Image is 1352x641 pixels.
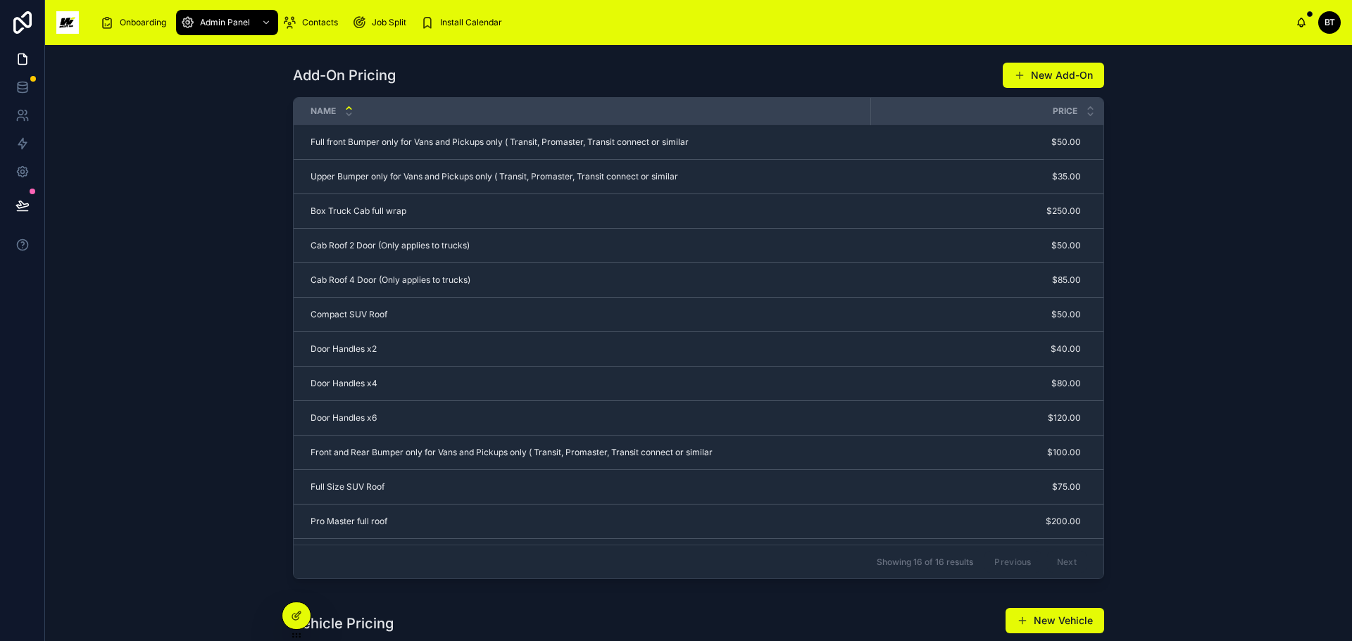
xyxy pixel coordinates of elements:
span: Admin Panel [200,17,250,28]
span: BT [1325,17,1335,28]
span: $40.00 [876,343,1081,355]
span: $50.00 [876,240,1081,251]
img: App logo [56,11,79,34]
span: Full Size SUV Roof [311,481,384,493]
span: Onboarding [120,17,166,28]
a: Door Handles x4 [311,378,862,389]
a: Onboarding [96,10,176,35]
span: Door Handles x2 [311,343,377,355]
a: $50.00 [870,131,1087,153]
span: Front and Rear Bumper only for Vans and Pickups only ( Transit, Promaster, Transit connect or sim... [311,447,713,458]
a: Full front Bumper only for Vans and Pickups only ( Transit, Promaster, Transit connect or similar [311,137,862,148]
button: New Add-On [1003,63,1104,88]
a: $50.00 [870,234,1087,257]
span: Showing 16 of 16 results [877,557,973,568]
a: $200.00 [870,510,1087,533]
span: $80.00 [876,378,1081,389]
a: Compact SUV Roof [311,309,862,320]
span: Cab Roof 2 Door (Only applies to trucks) [311,240,470,251]
h1: Add-On Pricing [293,65,396,85]
a: Door Handles x6 [311,412,862,424]
a: $250.00 [870,200,1087,222]
span: $50.00 [876,137,1081,148]
span: $85.00 [876,274,1081,286]
span: Contacts [302,17,338,28]
a: $120.00 [870,407,1087,429]
span: Door Handles x6 [311,412,377,424]
span: Price [1053,106,1077,117]
h1: Vehicle Pricing [293,614,394,633]
span: $50.00 [876,309,1081,320]
span: Install Calendar [440,17,502,28]
span: Upper Bumper only for Vans and Pickups only ( Transit, Promaster, Transit connect or similar [311,171,678,182]
a: Contacts [278,10,348,35]
a: Admin Panel [176,10,278,35]
a: Front and Rear Bumper only for Vans and Pickups only ( Transit, Promaster, Transit connect or sim... [311,447,862,458]
a: $35.00 [870,165,1087,188]
a: Door Handles x2 [311,343,862,355]
a: $85.00 [870,269,1087,291]
span: Job Split [372,17,406,28]
a: $100.00 [870,441,1087,464]
a: $40.00 [870,338,1087,360]
span: Cab Roof 4 Door (Only applies to trucks) [311,274,470,286]
span: $200.00 [876,516,1081,527]
a: Cab Roof 2 Door (Only applies to trucks) [311,240,862,251]
span: $35.00 [876,171,1081,182]
span: Door Handles x4 [311,378,377,389]
a: Box Truck Cab full wrap [311,205,862,217]
span: Pro Master full roof [311,516,387,527]
span: $100.00 [876,447,1081,458]
a: Job Split [348,10,416,35]
a: Install Calendar [416,10,512,35]
a: $50.00 [870,303,1087,326]
a: Upper Bumper only for Vans and Pickups only ( Transit, Promaster, Transit connect or similar [311,171,862,182]
span: $250.00 [876,205,1081,217]
span: Box Truck Cab full wrap [311,205,406,217]
div: scrollable content [90,7,1296,38]
a: $75.00 [870,476,1087,498]
a: Pro Master full roof [311,516,862,527]
span: Name [311,106,336,117]
button: New Vehicle [1006,608,1104,633]
span: $120.00 [876,412,1081,424]
span: Full front Bumper only for Vans and Pickups only ( Transit, Promaster, Transit connect or similar [311,137,689,148]
span: Compact SUV Roof [311,309,387,320]
a: $80.00 [870,372,1087,395]
span: $75.00 [876,481,1081,493]
a: Cab Roof 4 Door (Only applies to trucks) [311,274,862,286]
a: Full Size SUV Roof [311,481,862,493]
